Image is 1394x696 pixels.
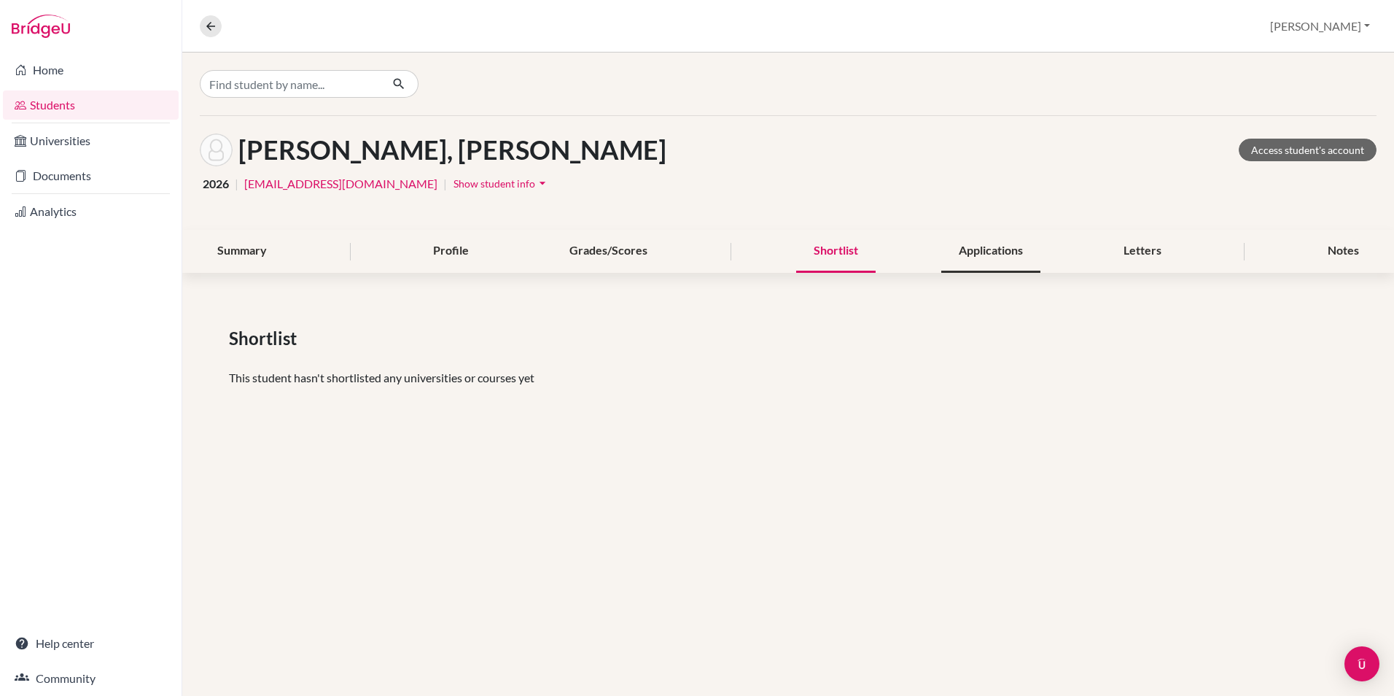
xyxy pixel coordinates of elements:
[3,197,179,226] a: Analytics
[3,90,179,120] a: Students
[3,161,179,190] a: Documents
[203,175,229,193] span: 2026
[200,134,233,166] img: Tanvi Devaprasad Nadgir's avatar
[229,369,1347,387] p: This student hasn't shortlisted any universities or courses yet
[200,70,381,98] input: Find student by name...
[1106,230,1179,273] div: Letters
[244,175,437,193] a: [EMAIL_ADDRESS][DOMAIN_NAME]
[3,664,179,693] a: Community
[229,325,303,352] span: Shortlist
[235,175,238,193] span: |
[3,126,179,155] a: Universities
[796,230,876,273] div: Shortlist
[1344,646,1379,681] div: Open Intercom Messenger
[535,176,550,190] i: arrow_drop_down
[453,172,550,195] button: Show student infoarrow_drop_down
[416,230,486,273] div: Profile
[3,55,179,85] a: Home
[1263,12,1377,40] button: [PERSON_NAME]
[453,177,535,190] span: Show student info
[1239,139,1377,161] a: Access student's account
[443,175,447,193] span: |
[238,134,666,166] h1: [PERSON_NAME], [PERSON_NAME]
[3,629,179,658] a: Help center
[1310,230,1377,273] div: Notes
[200,230,284,273] div: Summary
[12,15,70,38] img: Bridge-U
[552,230,665,273] div: Grades/Scores
[941,230,1040,273] div: Applications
